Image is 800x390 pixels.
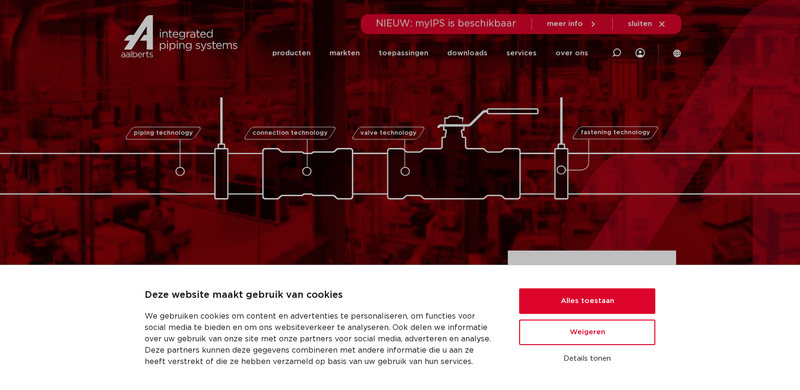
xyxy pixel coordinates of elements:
a: meer info [547,20,597,28]
h3: zoek producten [522,265,625,284]
a: sluiten [628,20,666,28]
p: We gebruiken cookies om content en advertenties te personaliseren, om functies voor social media ... [145,311,496,367]
span: connection technology [252,130,328,136]
a: over ons [556,35,588,71]
button: Alles toestaan [519,288,655,314]
span: sluiten [628,20,652,27]
a: producten [272,35,311,71]
span: NIEUW: myIPS is beschikbaar [376,19,516,28]
span: piping technology [133,130,192,136]
a: toepassingen [379,35,428,71]
span: valve technology [360,130,416,136]
button: Details tonen [519,351,655,367]
span: fastening technology [581,130,650,136]
span: meer info [547,20,583,27]
a: markten [330,35,360,71]
a: services [506,35,537,71]
button: Weigeren [519,320,655,345]
a: downloads [447,35,487,71]
nav: Menu [272,35,588,71]
p: Deze website maakt gebruik van cookies [145,288,496,303]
